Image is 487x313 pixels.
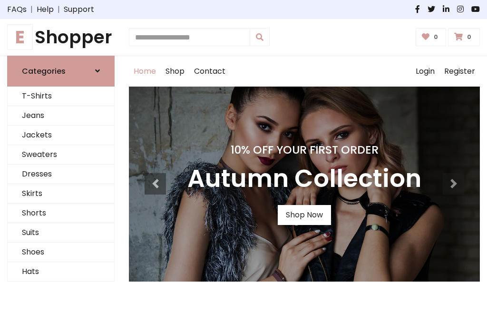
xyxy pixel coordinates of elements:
a: 0 [416,28,447,46]
a: Login [411,56,439,87]
a: Suits [8,223,114,243]
span: 0 [431,33,440,41]
a: FAQs [7,4,27,15]
h1: Shopper [7,27,115,48]
h3: Autumn Collection [187,164,421,194]
a: Jeans [8,106,114,126]
h6: Categories [22,67,66,76]
a: Dresses [8,165,114,184]
a: Categories [7,56,115,87]
a: Skirts [8,184,114,204]
a: Register [439,56,480,87]
a: Hats [8,262,114,282]
a: Contact [189,56,230,87]
a: Shorts [8,204,114,223]
span: | [54,4,64,15]
span: 0 [465,33,474,41]
a: Shoes [8,243,114,262]
a: Support [64,4,94,15]
a: Jackets [8,126,114,145]
a: 0 [448,28,480,46]
span: | [27,4,37,15]
a: Help [37,4,54,15]
span: E [7,24,33,50]
a: Sweaters [8,145,114,165]
h4: 10% Off Your First Order [187,143,421,156]
a: T-Shirts [8,87,114,106]
a: Home [129,56,161,87]
a: Shop [161,56,189,87]
a: Shop Now [278,205,331,225]
a: EShopper [7,27,115,48]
